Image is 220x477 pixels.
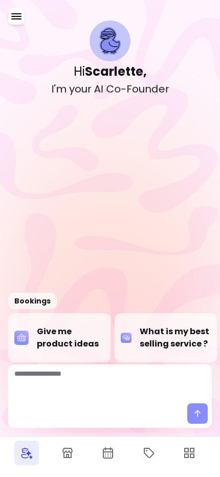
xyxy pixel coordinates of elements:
[14,296,51,306] span: Bookings
[106,82,114,96] div: C
[139,82,145,96] div: u
[126,82,132,96] div: F
[85,63,147,80] b: Scarlette ,
[75,82,81,96] div: o
[74,63,147,80] h1: Hi
[99,27,121,54] img: AI Co-Founder avatar
[51,82,169,96] h2: I'm your AI Co-Founder
[69,82,75,96] div: y
[114,82,121,96] div: o
[121,326,211,350] div: What is my best selling service ?
[159,82,165,96] div: e
[165,82,169,96] div: r
[14,331,29,345] img: Give me product ideas
[14,326,104,350] div: Give me product ideas
[87,82,92,96] div: r
[132,82,139,96] div: o
[51,82,54,96] div: I
[14,368,206,399] textarea: Ask me anything...
[56,82,67,96] div: m
[81,82,87,96] div: u
[145,82,151,96] div: n
[121,333,131,343] img: What is my best selling service ?
[121,82,126,96] div: -
[54,82,56,96] div: '
[94,82,101,96] div: A
[151,82,159,96] div: d
[101,82,103,96] div: I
